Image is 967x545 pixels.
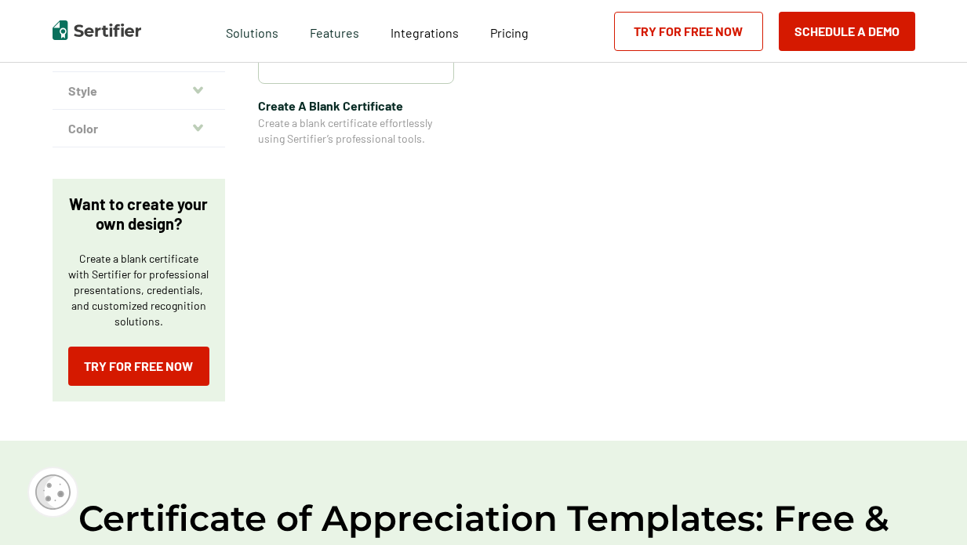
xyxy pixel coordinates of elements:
button: Style [53,72,225,110]
a: Integrations [391,21,459,41]
a: Try for Free Now [614,12,763,51]
span: Features [310,21,359,41]
button: Color [53,110,225,147]
span: Pricing [490,25,529,40]
p: Create a blank certificate with Sertifier for professional presentations, credentials, and custom... [68,251,209,329]
button: Schedule a Demo [779,12,915,51]
iframe: Chat Widget [889,470,967,545]
img: Cookie Popup Icon [35,474,71,510]
img: Sertifier | Digital Credentialing Platform [53,20,141,40]
span: Solutions [226,21,278,41]
a: Try for Free Now [68,347,209,386]
a: Pricing [490,21,529,41]
span: Create a blank certificate effortlessly using Sertifier’s professional tools. [258,115,454,147]
p: Want to create your own design? [68,194,209,234]
span: Create A Blank Certificate [258,96,454,115]
span: Integrations [391,25,459,40]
